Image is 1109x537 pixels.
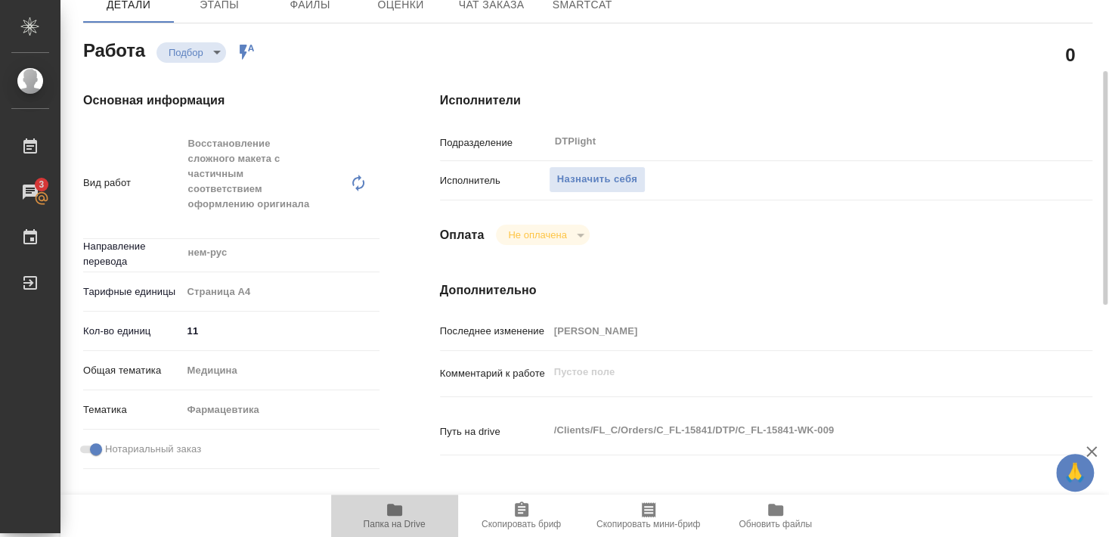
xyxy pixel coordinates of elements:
[364,519,426,529] span: Папка на Drive
[440,281,1092,300] h4: Дополнительно
[440,424,549,439] p: Путь на drive
[496,225,589,245] div: Подбор
[440,324,549,339] p: Последнее изменение
[440,135,549,151] p: Подразделение
[83,92,379,110] h4: Основная информация
[1062,457,1088,489] span: 🙏
[156,42,226,63] div: Подбор
[83,493,379,511] h4: [PERSON_NAME]
[549,166,646,193] button: Назначить себя
[4,173,57,211] a: 3
[83,36,145,63] h2: Работа
[164,46,208,59] button: Подбор
[549,417,1038,443] textarea: /Clients/FL_C/Orders/C_FL-15841/DTP/C_FL-15841-WK-009
[83,239,182,269] p: Направление перевода
[182,358,379,383] div: Медицина
[557,171,637,188] span: Назначить себя
[712,495,839,537] button: Обновить файлы
[29,177,53,192] span: 3
[83,363,182,378] p: Общая тематика
[549,320,1038,342] input: Пустое поле
[739,519,812,529] span: Обновить файлы
[182,279,379,305] div: Страница А4
[182,320,379,342] input: ✎ Введи что-нибудь
[503,228,571,241] button: Не оплачена
[331,495,458,537] button: Папка на Drive
[585,495,712,537] button: Скопировать мини-бриф
[440,92,1092,110] h4: Исполнители
[482,519,561,529] span: Скопировать бриф
[1065,42,1075,67] h2: 0
[83,175,182,191] p: Вид работ
[458,495,585,537] button: Скопировать бриф
[440,366,549,381] p: Комментарий к работе
[440,226,485,244] h4: Оплата
[182,397,379,423] div: Фармацевтика
[83,284,182,300] p: Тарифные единицы
[1056,454,1094,492] button: 🙏
[596,519,700,529] span: Скопировать мини-бриф
[105,442,201,457] span: Нотариальный заказ
[83,324,182,339] p: Кол-во единиц
[440,173,549,188] p: Исполнитель
[83,402,182,417] p: Тематика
